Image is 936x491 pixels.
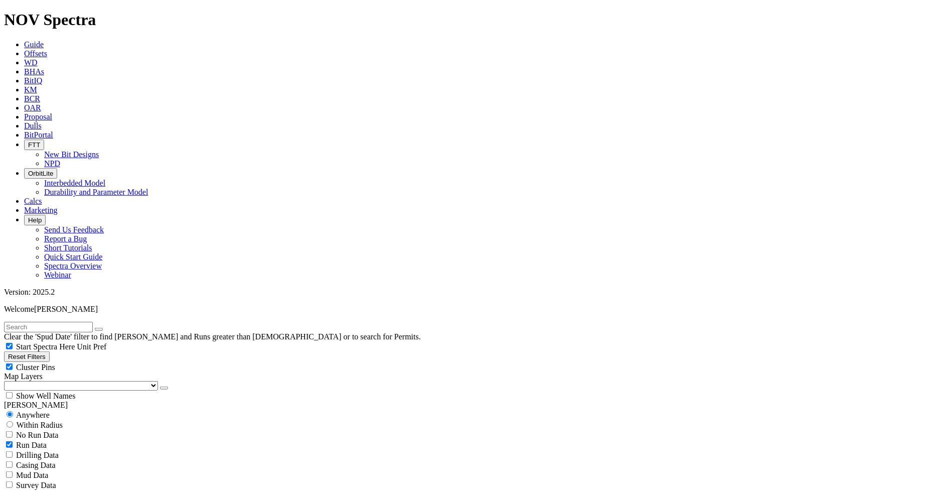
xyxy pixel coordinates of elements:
a: Send Us Feedback [44,225,104,234]
span: Show Well Names [16,392,75,400]
a: BCR [24,94,40,103]
a: Spectra Overview [44,262,102,270]
a: Durability and Parameter Model [44,188,148,196]
span: Drilling Data [16,451,59,459]
span: Map Layers [4,372,43,381]
a: BHAs [24,67,44,76]
span: Help [28,216,42,224]
span: [PERSON_NAME] [34,305,98,313]
span: Cluster Pins [16,363,55,372]
a: Short Tutorials [44,243,92,252]
span: FTT [28,141,40,149]
input: Start Spectra Here [6,343,13,349]
span: Casing Data [16,461,56,469]
a: OAR [24,103,41,112]
span: Unit Pref [77,342,106,351]
span: No Run Data [16,431,58,439]
a: Proposal [24,112,52,121]
a: Interbedded Model [44,179,105,187]
a: New Bit Designs [44,150,99,159]
a: WD [24,58,38,67]
a: Offsets [24,49,47,58]
a: Report a Bug [44,234,87,243]
span: Start Spectra Here [16,342,75,351]
button: OrbitLite [24,168,57,179]
span: Run Data [16,441,47,449]
a: BitPortal [24,131,53,139]
a: Marketing [24,206,58,214]
a: Webinar [44,271,71,279]
a: Dulls [24,121,42,130]
a: Calcs [24,197,42,205]
span: Within Radius [17,421,63,429]
span: Mud Data [16,471,48,479]
span: Anywhere [16,411,50,419]
button: Help [24,215,46,225]
a: Guide [24,40,44,49]
a: KM [24,85,37,94]
a: Quick Start Guide [44,253,102,261]
button: Reset Filters [4,351,50,362]
span: OrbitLite [28,170,53,177]
div: Version: 2025.2 [4,288,932,297]
a: NPD [44,159,60,168]
a: BitIQ [24,76,42,85]
input: Search [4,322,93,332]
div: [PERSON_NAME] [4,401,932,410]
button: FTT [24,140,44,150]
p: Welcome [4,305,932,314]
h1: NOV Spectra [4,11,932,29]
span: Survey Data [16,481,56,489]
span: Clear the 'Spud Date' filter to find [PERSON_NAME] and Runs greater than [DEMOGRAPHIC_DATA] or to... [4,332,421,341]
